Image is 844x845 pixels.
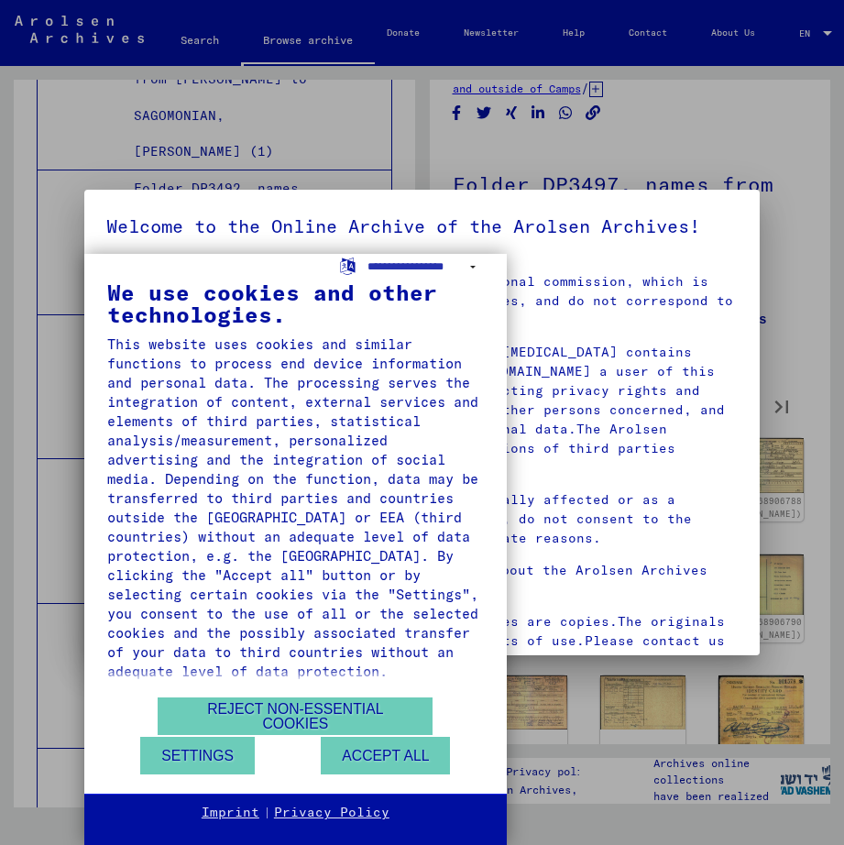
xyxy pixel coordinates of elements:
[107,335,484,681] div: This website uses cookies and similar functions to process end device information and personal da...
[158,697,433,735] button: Reject non-essential cookies
[140,737,255,774] button: Settings
[274,804,389,822] a: Privacy Policy
[107,281,484,325] div: We use cookies and other technologies.
[321,737,450,774] button: Accept all
[202,804,259,822] a: Imprint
